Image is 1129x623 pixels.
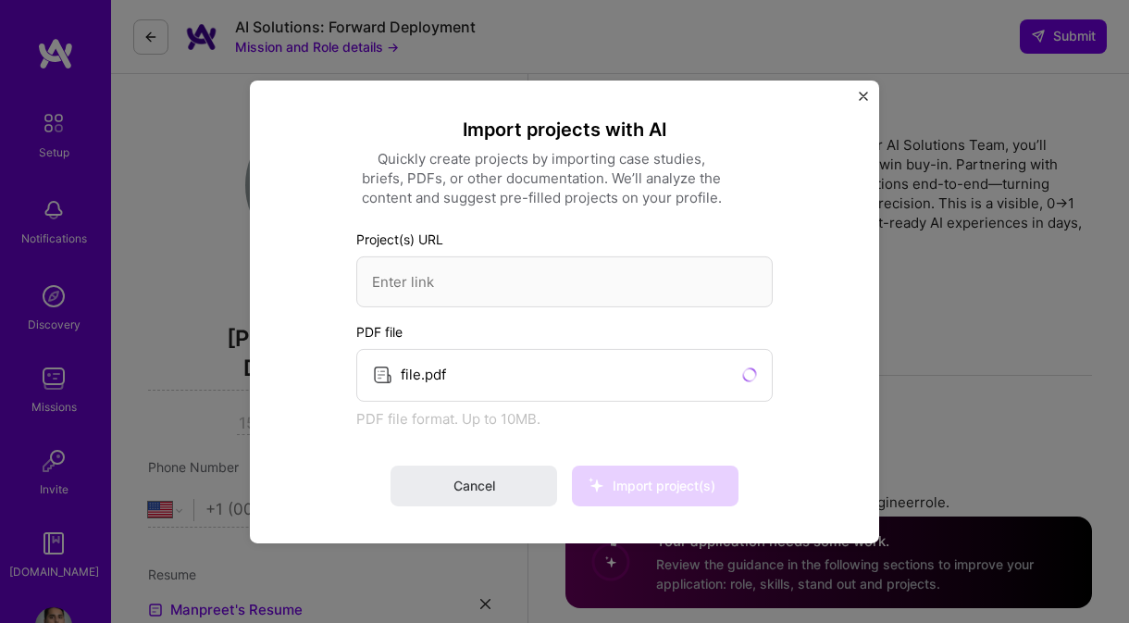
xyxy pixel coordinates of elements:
div: PDF file format. Up to 10MB. [356,409,773,429]
button: Cancel [391,466,557,506]
div: Quickly create projects by importing case studies, briefs, PDFs, or other documentation. We’ll an... [356,148,726,206]
h1: Import projects with AI [356,117,773,141]
label: PDF file [356,321,773,341]
span: Cancel [453,477,495,495]
label: Project(s) URL [356,229,773,248]
i: icon CircleLoadingViolet [742,368,757,382]
input: Enter link [356,255,773,306]
i: icon PaperBlack [372,365,393,386]
div: file.pdf [372,364,446,385]
button: Close [859,91,868,110]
